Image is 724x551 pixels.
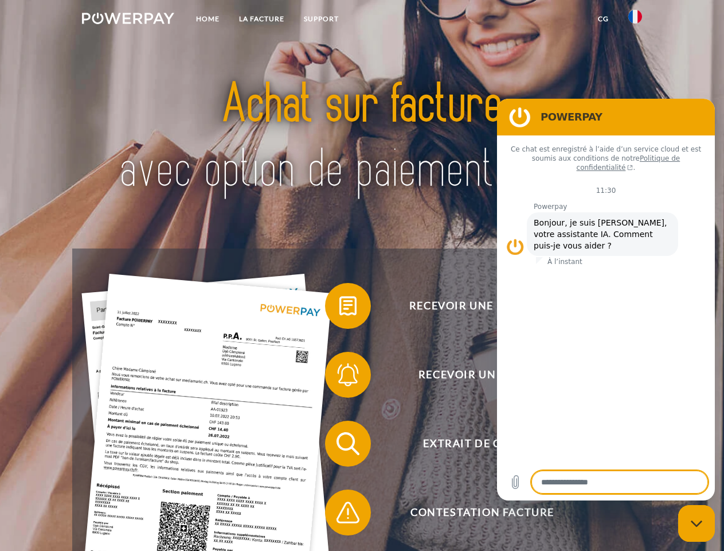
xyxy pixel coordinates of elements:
[678,505,715,542] iframe: Bouton de lancement de la fenêtre de messagerie, conversation en cours
[325,421,623,467] button: Extrait de compte
[294,9,349,29] a: Support
[229,9,294,29] a: LA FACTURE
[342,490,623,536] span: Contestation Facture
[334,360,362,389] img: qb_bell.svg
[628,10,642,24] img: fr
[334,292,362,320] img: qb_bill.svg
[334,429,362,458] img: qb_search.svg
[82,13,174,24] img: logo-powerpay-white.svg
[325,352,623,398] button: Recevoir un rappel?
[109,55,615,220] img: title-powerpay_fr.svg
[186,9,229,29] a: Home
[325,283,623,329] button: Recevoir une facture ?
[342,283,623,329] span: Recevoir une facture ?
[334,498,362,527] img: qb_warning.svg
[588,9,619,29] a: CG
[342,421,623,467] span: Extrait de compte
[497,99,715,500] iframe: Fenêtre de messagerie
[342,352,623,398] span: Recevoir un rappel?
[325,490,623,536] button: Contestation Facture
